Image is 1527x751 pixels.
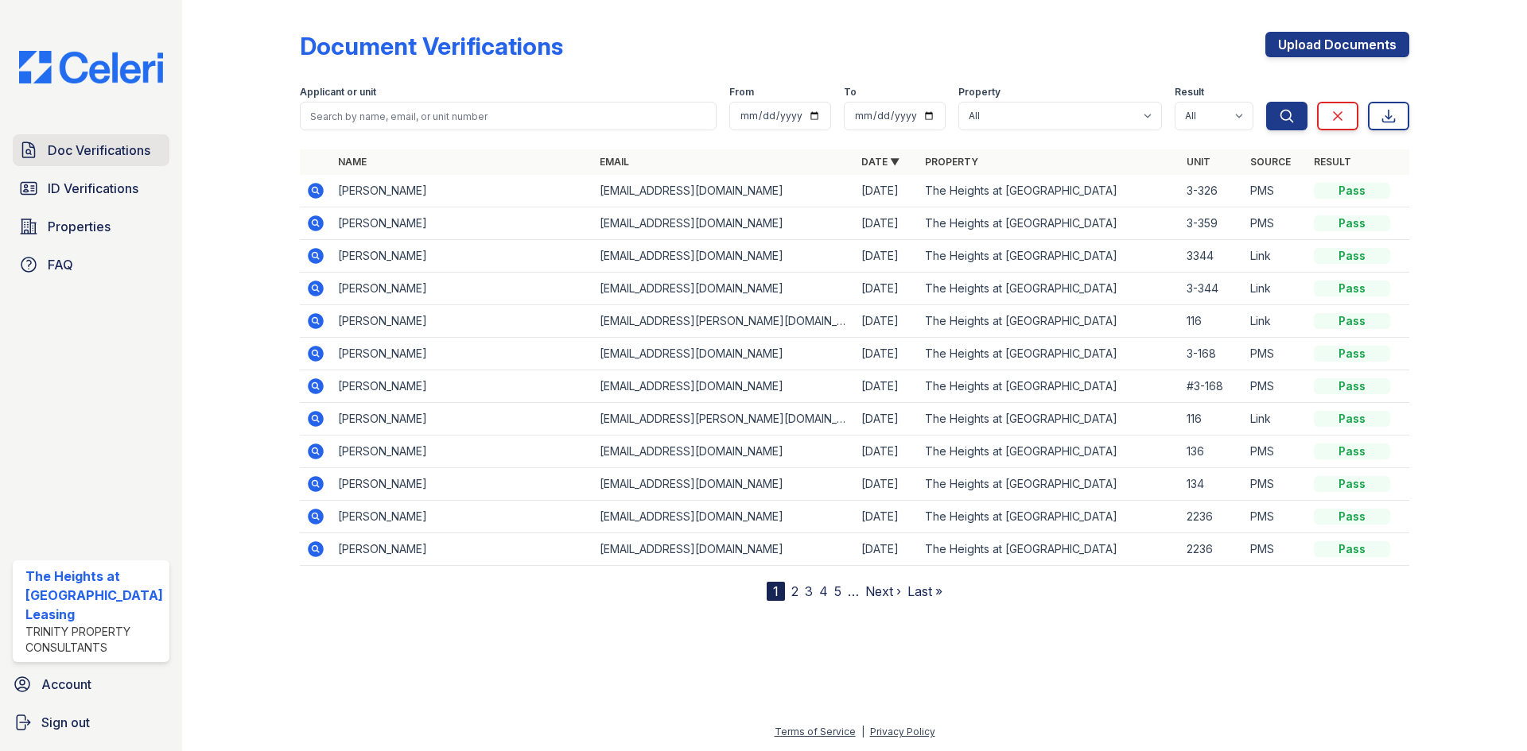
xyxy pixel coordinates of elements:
a: Source [1250,156,1291,168]
td: The Heights at [GEOGRAPHIC_DATA] [919,436,1180,468]
div: 1 [767,582,785,601]
td: [PERSON_NAME] [332,273,593,305]
td: [EMAIL_ADDRESS][PERSON_NAME][DOMAIN_NAME] [593,403,855,436]
td: PMS [1244,370,1307,403]
label: Property [958,86,1001,99]
div: Pass [1314,509,1390,525]
td: [EMAIL_ADDRESS][DOMAIN_NAME] [593,338,855,370]
a: Next › [865,583,901,599]
td: 136 [1180,436,1244,468]
a: Upload Documents [1265,32,1409,57]
td: [PERSON_NAME] [332,533,593,566]
a: Email [600,156,629,168]
span: FAQ [48,255,73,274]
td: PMS [1244,533,1307,566]
td: The Heights at [GEOGRAPHIC_DATA] [919,273,1180,305]
td: [DATE] [855,403,919,436]
span: … [848,582,859,601]
td: 3-344 [1180,273,1244,305]
a: Doc Verifications [13,134,169,166]
td: [PERSON_NAME] [332,403,593,436]
a: Sign out [6,706,176,738]
img: CE_Logo_Blue-a8612792a0a2168367f1c8372b55b34899dd931a85d93a1a3d3e32e68fde9ad4.png [6,51,176,83]
td: The Heights at [GEOGRAPHIC_DATA] [919,468,1180,501]
td: PMS [1244,468,1307,501]
td: Link [1244,240,1307,273]
td: Link [1244,305,1307,338]
td: [EMAIL_ADDRESS][DOMAIN_NAME] [593,468,855,501]
div: Pass [1314,281,1390,296]
div: Pass [1314,183,1390,199]
td: [EMAIL_ADDRESS][DOMAIN_NAME] [593,501,855,533]
td: The Heights at [GEOGRAPHIC_DATA] [919,338,1180,370]
div: Pass [1314,378,1390,394]
td: 116 [1180,305,1244,338]
div: The Heights at [GEOGRAPHIC_DATA] Leasing [25,567,163,624]
td: Link [1244,273,1307,305]
td: [EMAIL_ADDRESS][DOMAIN_NAME] [593,175,855,207]
td: 2236 [1180,533,1244,566]
td: [DATE] [855,501,919,533]
td: [DATE] [855,305,919,338]
td: [EMAIL_ADDRESS][DOMAIN_NAME] [593,436,855,468]
td: The Heights at [GEOGRAPHIC_DATA] [919,403,1180,436]
span: Sign out [41,713,90,732]
td: 116 [1180,403,1244,436]
td: The Heights at [GEOGRAPHIC_DATA] [919,207,1180,240]
td: [DATE] [855,273,919,305]
input: Search by name, email, or unit number [300,102,717,130]
td: [EMAIL_ADDRESS][DOMAIN_NAME] [593,273,855,305]
td: 3344 [1180,240,1244,273]
td: [DATE] [855,175,919,207]
label: Result [1175,86,1204,99]
a: Privacy Policy [870,726,935,737]
div: Trinity Property Consultants [25,624,163,656]
td: [EMAIL_ADDRESS][DOMAIN_NAME] [593,207,855,240]
td: [EMAIL_ADDRESS][DOMAIN_NAME] [593,533,855,566]
td: PMS [1244,175,1307,207]
td: The Heights at [GEOGRAPHIC_DATA] [919,240,1180,273]
a: ID Verifications [13,172,169,204]
a: Property [925,156,978,168]
td: [PERSON_NAME] [332,305,593,338]
td: [PERSON_NAME] [332,240,593,273]
td: [DATE] [855,468,919,501]
a: Account [6,668,176,700]
span: Doc Verifications [48,141,150,160]
span: ID Verifications [48,179,138,198]
td: PMS [1244,207,1307,240]
td: 134 [1180,468,1244,501]
td: [PERSON_NAME] [332,436,593,468]
td: PMS [1244,338,1307,370]
td: [PERSON_NAME] [332,370,593,403]
td: The Heights at [GEOGRAPHIC_DATA] [919,370,1180,403]
td: [EMAIL_ADDRESS][DOMAIN_NAME] [593,370,855,403]
td: The Heights at [GEOGRAPHIC_DATA] [919,533,1180,566]
a: 5 [834,583,841,599]
td: Link [1244,403,1307,436]
td: [DATE] [855,533,919,566]
a: Unit [1187,156,1210,168]
td: The Heights at [GEOGRAPHIC_DATA] [919,175,1180,207]
td: [PERSON_NAME] [332,338,593,370]
td: [EMAIL_ADDRESS][DOMAIN_NAME] [593,240,855,273]
div: Pass [1314,541,1390,557]
div: Pass [1314,313,1390,329]
a: Last » [907,583,942,599]
td: 3-359 [1180,207,1244,240]
td: [DATE] [855,436,919,468]
a: 4 [819,583,828,599]
a: 3 [805,583,813,599]
td: [DATE] [855,240,919,273]
a: Terms of Service [775,726,856,737]
span: Account [41,675,91,694]
div: Pass [1314,476,1390,492]
div: | [861,726,865,737]
td: [EMAIL_ADDRESS][PERSON_NAME][DOMAIN_NAME] [593,305,855,338]
div: Pass [1314,248,1390,264]
a: Properties [13,211,169,242]
div: Pass [1314,215,1390,231]
td: [DATE] [855,370,919,403]
td: [DATE] [855,207,919,240]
